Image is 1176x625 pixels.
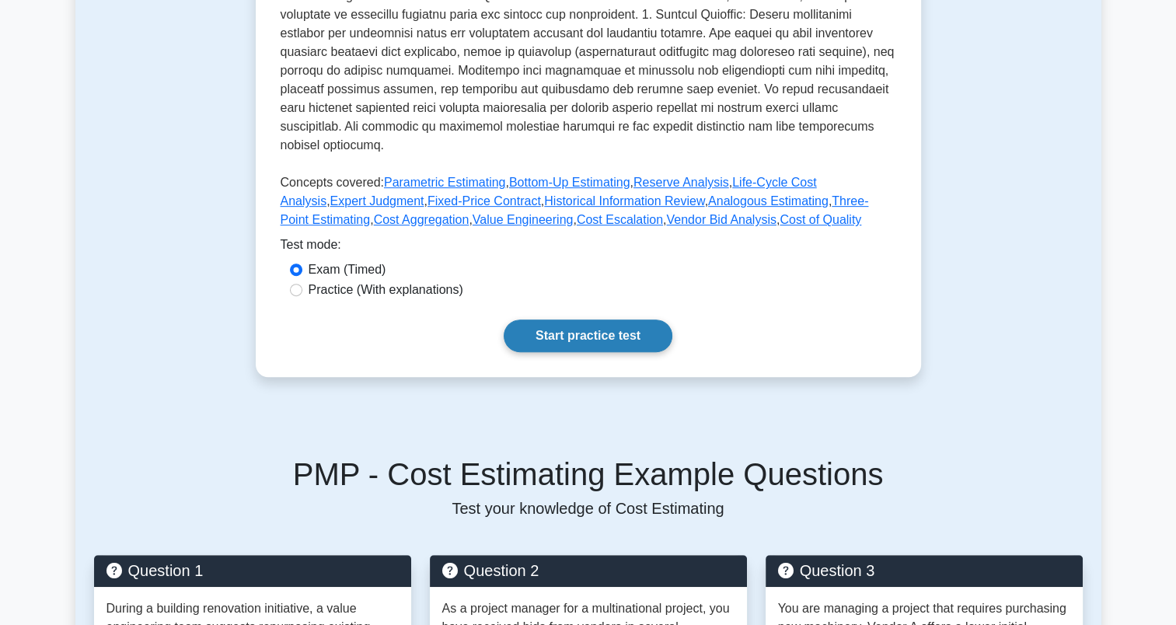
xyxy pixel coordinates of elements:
[309,281,463,299] label: Practice (With explanations)
[106,561,399,580] h5: Question 1
[666,213,776,226] a: Vendor Bid Analysis
[384,176,506,189] a: Parametric Estimating
[473,213,574,226] a: Value Engineering
[309,260,386,279] label: Exam (Timed)
[509,176,630,189] a: Bottom-Up Estimating
[504,319,672,352] a: Start practice test
[94,499,1083,518] p: Test your knowledge of Cost Estimating
[633,176,729,189] a: Reserve Analysis
[780,213,861,226] a: Cost of Quality
[281,173,896,236] p: Concepts covered: , , , , , , , , , , , , ,
[778,561,1070,580] h5: Question 3
[577,213,663,226] a: Cost Escalation
[708,194,829,208] a: Analogous Estimating
[544,194,704,208] a: Historical Information Review
[281,236,896,260] div: Test mode:
[427,194,541,208] a: Fixed-Price Contract
[442,561,735,580] h5: Question 2
[94,456,1083,493] h5: PMP - Cost Estimating Example Questions
[374,213,469,226] a: Cost Aggregation
[330,194,424,208] a: Expert Judgment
